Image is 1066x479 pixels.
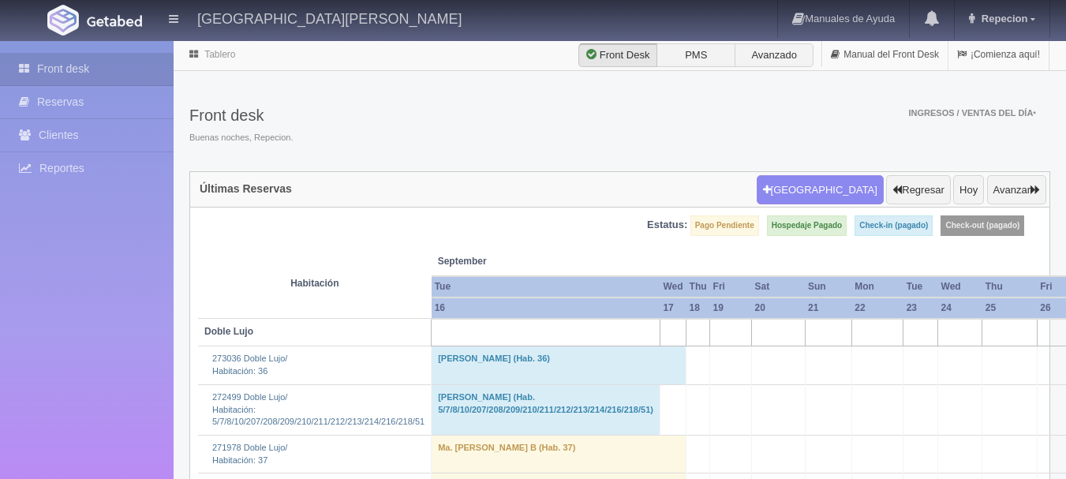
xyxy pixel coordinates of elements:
[647,218,687,233] label: Estatus:
[47,5,79,36] img: Getabed
[752,276,805,298] th: Sat
[757,175,884,205] button: [GEOGRAPHIC_DATA]
[212,354,287,376] a: 273036 Doble Lujo/Habitación: 36
[941,215,1024,236] label: Check-out (pagado)
[851,298,903,319] th: 22
[204,326,253,337] b: Doble Lujo
[987,175,1046,205] button: Avanzar
[953,175,984,205] button: Hoy
[432,298,660,319] th: 16
[948,39,1049,70] a: ¡Comienza aquí!
[903,276,938,298] th: Tue
[87,15,142,27] img: Getabed
[805,298,851,319] th: 21
[982,276,1038,298] th: Thu
[851,276,903,298] th: Mon
[204,49,235,60] a: Tablero
[189,132,293,144] span: Buenas noches, Repecion.
[290,278,339,289] strong: Habitación
[660,276,686,298] th: Wed
[752,298,805,319] th: 20
[978,13,1028,24] span: Repecion
[938,298,982,319] th: 24
[903,298,938,319] th: 23
[908,108,1036,118] span: Ingresos / Ventas del día
[200,183,292,195] h4: Últimas Reservas
[432,384,660,435] td: [PERSON_NAME] (Hab. 5/7/8/10/207/208/209/210/211/212/213/214/216/218/51)
[189,107,293,124] h3: Front desk
[578,43,657,67] label: Front Desk
[822,39,948,70] a: Manual del Front Desk
[710,298,752,319] th: 19
[197,8,462,28] h4: [GEOGRAPHIC_DATA][PERSON_NAME]
[938,276,982,298] th: Wed
[886,175,950,205] button: Regresar
[855,215,933,236] label: Check-in (pagado)
[656,43,735,67] label: PMS
[686,298,710,319] th: 18
[432,276,660,298] th: Tue
[660,298,686,319] th: 17
[432,435,686,473] td: Ma. [PERSON_NAME] B (Hab. 37)
[212,392,425,426] a: 272499 Doble Lujo/Habitación: 5/7/8/10/207/208/209/210/211/212/213/214/216/218/51
[690,215,759,236] label: Pago Pendiente
[805,276,851,298] th: Sun
[767,215,847,236] label: Hospedaje Pagado
[982,298,1038,319] th: 25
[710,276,752,298] th: Fri
[212,443,287,465] a: 271978 Doble Lujo/Habitación: 37
[432,346,686,384] td: [PERSON_NAME] (Hab. 36)
[438,255,680,268] span: September
[686,276,710,298] th: Thu
[735,43,814,67] label: Avanzado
